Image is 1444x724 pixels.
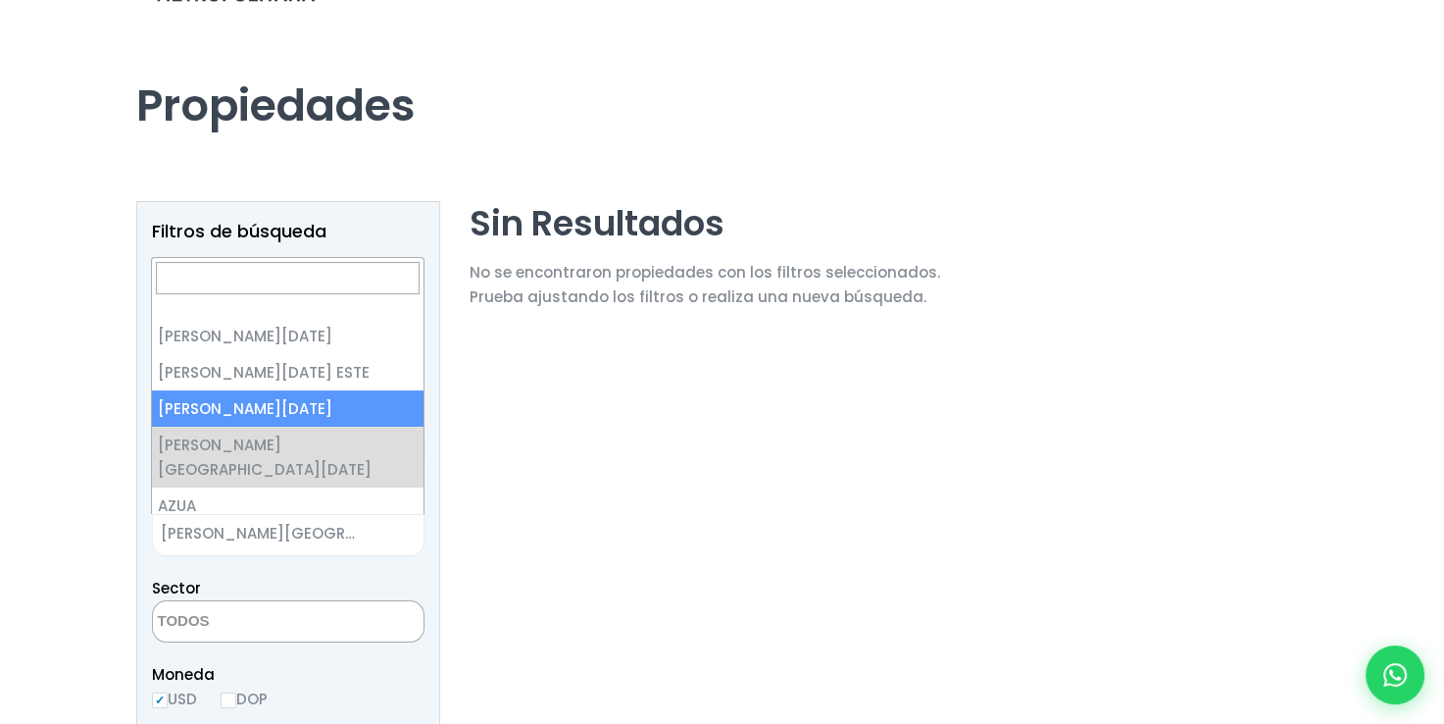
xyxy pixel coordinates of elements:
[152,427,423,488] li: [PERSON_NAME][GEOGRAPHIC_DATA][DATE]
[152,256,424,281] label: Comprar
[470,201,940,245] h2: Sin Resultados
[374,520,404,551] button: Remove all items
[152,687,197,711] label: USD
[152,514,424,556] span: SANTO DOMINGO NORTE
[221,687,268,711] label: DOP
[136,25,1309,132] h1: Propiedades
[156,262,419,294] input: Search
[152,318,423,354] li: [PERSON_NAME][DATE]
[152,354,423,390] li: [PERSON_NAME][DATE] ESTE
[470,260,940,309] p: No se encontraron propiedades con los filtros seleccionados. Prueba ajustando los filtros o reali...
[152,693,168,708] input: USD
[152,578,201,598] span: Sector
[152,222,424,241] h2: Filtros de búsqueda
[221,693,236,708] input: DOP
[152,488,423,524] li: AZUA
[153,601,343,644] textarea: Search
[153,520,374,547] span: SANTO DOMINGO NORTE
[152,390,423,427] li: [PERSON_NAME][DATE]
[152,662,424,687] span: Moneda
[394,527,404,544] span: ×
